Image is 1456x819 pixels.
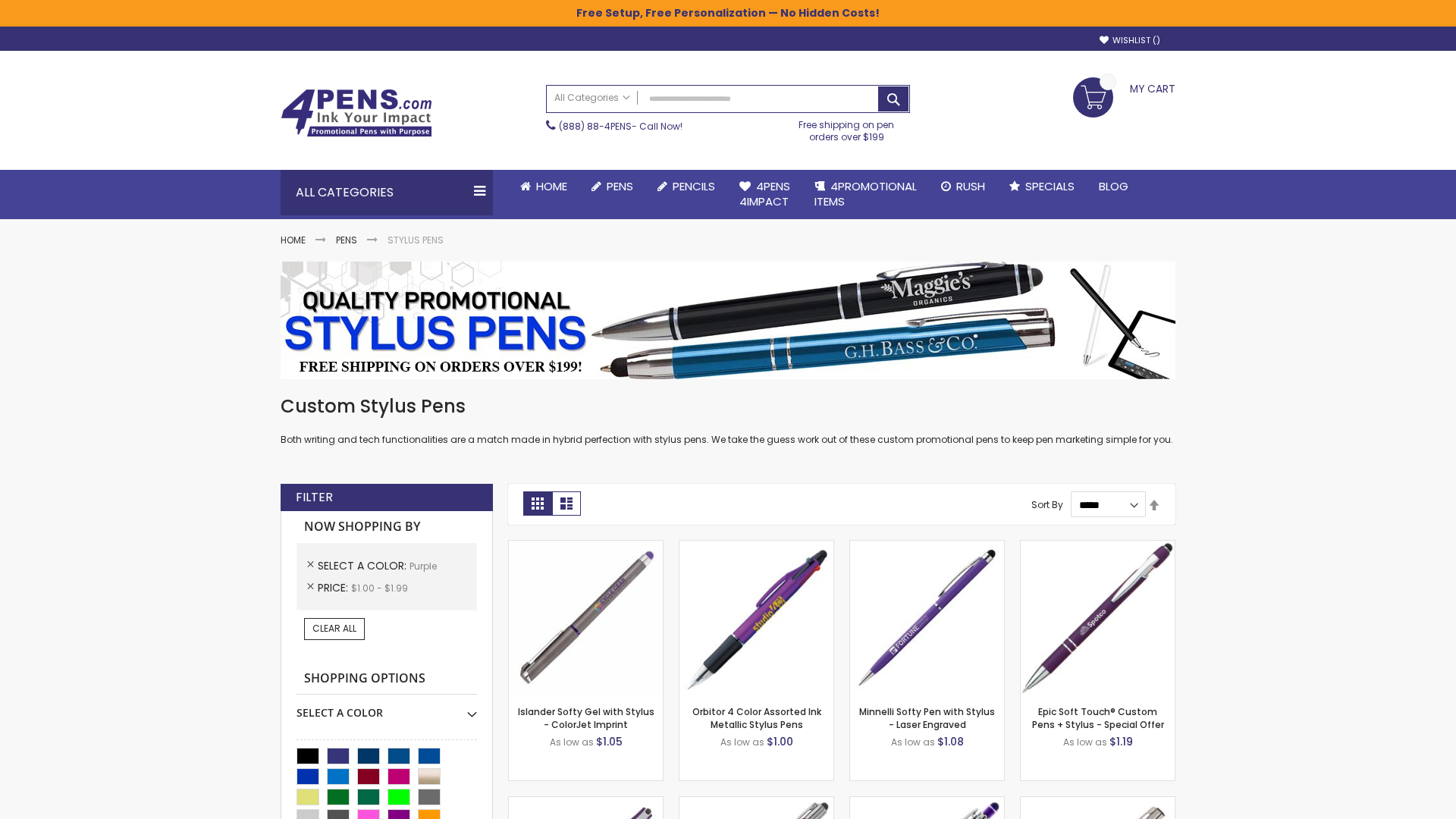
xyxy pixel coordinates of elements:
[645,170,727,203] a: Pencils
[281,394,1175,419] h1: Custom Stylus Pens
[956,178,985,194] span: Rush
[783,113,911,143] div: Free shipping on pen orders over $199
[509,796,663,809] a: Avendale Velvet Touch Stylus Gel Pen-Purple
[929,170,997,203] a: Rush
[296,489,333,506] strong: Filter
[850,541,1004,695] img: Minnelli Softy Pen with Stylus - Laser Engraved-Purple
[1063,736,1107,748] span: As low as
[509,541,663,695] img: Islander Softy Gel with Stylus - ColorJet Imprint-Purple
[536,178,567,194] span: Home
[850,796,1004,809] a: Phoenix Softy with Stylus Pen - Laser-Purple
[351,582,408,595] span: $1.00 - $1.99
[388,234,444,246] strong: Stylus Pens
[1032,705,1164,730] a: Epic Soft Touch® Custom Pens + Stylus - Special Offer
[937,734,964,749] span: $1.08
[859,705,995,730] a: Minnelli Softy Pen with Stylus - Laser Engraved
[1021,796,1175,809] a: Tres-Chic Touch Pen - Standard Laser-Purple
[1087,170,1141,203] a: Blog
[1021,541,1175,695] img: 4P-MS8B-Purple
[767,734,793,749] span: $1.00
[281,262,1175,379] img: Stylus Pens
[679,540,833,553] a: Orbitor 4 Color Assorted Ink Metallic Stylus Pens-Purple
[281,394,1175,447] div: Both writing and tech functionalities are a match made in hybrid perfection with stylus pens. We ...
[1021,540,1175,553] a: 4P-MS8B-Purple
[1109,734,1133,749] span: $1.19
[692,705,821,730] a: Orbitor 4 Color Assorted Ink Metallic Stylus Pens
[1100,35,1160,46] a: Wishlist
[281,89,432,137] img: 4Pens Custom Pens and Promotional Products
[297,511,477,543] strong: Now Shopping by
[850,540,1004,553] a: Minnelli Softy Pen with Stylus - Laser Engraved-Purple
[559,120,682,133] span: - Call Now!
[891,736,935,748] span: As low as
[673,178,715,194] span: Pencils
[559,120,632,133] a: (888) 88-4PENS
[1099,178,1128,194] span: Blog
[679,541,833,695] img: Orbitor 4 Color Assorted Ink Metallic Stylus Pens-Purple
[281,170,493,215] div: All Categories
[523,491,552,516] strong: Grid
[281,234,306,246] a: Home
[739,178,790,209] span: 4Pens 4impact
[814,178,917,209] span: 4PROMOTIONAL ITEMS
[518,705,654,730] a: Islander Softy Gel with Stylus - ColorJet Imprint
[336,234,357,246] a: Pens
[1031,498,1063,511] label: Sort By
[679,796,833,809] a: Tres-Chic with Stylus Metal Pen - Standard Laser-Purple
[596,734,623,749] span: $1.05
[720,736,764,748] span: As low as
[312,622,356,635] span: Clear All
[554,92,630,104] span: All Categories
[509,540,663,553] a: Islander Softy Gel with Stylus - ColorJet Imprint-Purple
[508,170,579,203] a: Home
[727,170,802,219] a: 4Pens4impact
[802,170,929,219] a: 4PROMOTIONALITEMS
[297,695,477,720] div: Select A Color
[607,178,633,194] span: Pens
[997,170,1087,203] a: Specials
[409,560,437,573] span: Purple
[550,736,594,748] span: As low as
[304,618,365,639] a: Clear All
[297,663,477,695] strong: Shopping Options
[1025,178,1075,194] span: Specials
[318,580,351,595] span: Price
[579,170,645,203] a: Pens
[547,86,638,111] a: All Categories
[318,558,409,573] span: Select A Color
